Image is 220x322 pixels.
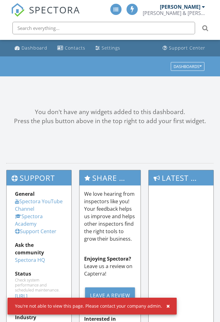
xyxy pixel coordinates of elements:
h3: Share Your Spectora Experience [79,170,141,185]
a: Spectora Academy [15,213,43,227]
a: Leave a Review [84,282,136,309]
span: SPECTORA [29,3,80,16]
strong: General [15,190,35,197]
div: Settings [102,45,120,51]
button: Dashboards [171,62,204,71]
a: Support Center [160,42,208,54]
p: We love hearing from inspectors like you! Your feedback helps us improve and helps other inspecto... [84,190,136,243]
a: Spectora YouTube Channel [15,198,63,212]
div: Dashboards [174,64,202,69]
div: Check system performance and scheduled maintenance. [15,277,63,292]
a: Support Center [15,228,56,235]
div: Status [15,270,63,277]
div: Contacts [65,45,85,51]
img: The Best Home Inspection Software - Spectora [11,3,25,17]
p: Leave us a review on Capterra! [84,255,136,277]
h3: Latest Updates [149,170,213,185]
div: You don't have any widgets added to this dashboard. [6,108,214,117]
a: Spectora HQ [15,257,45,263]
strong: Enjoying Spectora? [84,255,131,262]
input: Search everything... [12,22,195,34]
h3: Support [7,170,71,185]
div: Press the plus button above in the top right to add your first widget. [6,117,214,126]
a: Settings [93,42,123,54]
div: Leave a Review [85,287,135,304]
div: Ask the community [15,241,63,256]
div: [PERSON_NAME] [160,4,200,10]
div: You're not able to view this page. Please contact your company admin. [15,303,162,309]
div: Dashboard [22,45,47,51]
a: [URL][DOMAIN_NAME] [15,293,54,307]
a: Contacts [55,42,88,54]
a: Dashboard [12,42,50,54]
a: SPECTORA [11,8,80,22]
div: Bryan & Bryan Inspections [143,10,205,16]
div: Support Center [169,45,205,51]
